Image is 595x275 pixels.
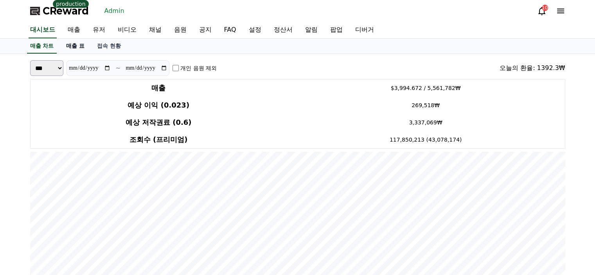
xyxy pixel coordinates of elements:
div: 10 [542,5,548,11]
td: $3,994.672 / 5,561,782₩ [287,79,565,97]
td: 3,337,069₩ [287,114,565,131]
a: 채널 [143,22,168,38]
a: Home [2,219,52,239]
a: 설정 [243,22,268,38]
a: Admin [101,5,128,17]
div: 오늘의 환율: 1392.3₩ [500,63,565,73]
a: 접속 현황 [91,39,127,54]
span: CReward [43,5,89,17]
a: 비디오 [111,22,143,38]
h4: 예상 이익 (0.023) [34,100,284,111]
a: FAQ [218,22,243,38]
a: Messages [52,219,101,239]
td: 117,850,213 (43,078,174) [287,131,565,149]
h4: 매출 [34,83,284,93]
a: 매출 차트 [27,39,57,54]
a: 정산서 [268,22,299,38]
a: 팝업 [324,22,349,38]
a: 디버거 [349,22,380,38]
a: 매출 [61,22,86,38]
a: 10 [537,6,546,16]
a: Settings [101,219,150,239]
a: 공지 [193,22,218,38]
td: 269,518₩ [287,97,565,114]
span: Settings [116,231,135,237]
h4: 조회수 (프리미엄) [34,134,284,145]
a: 알림 [299,22,324,38]
a: 매출 표 [60,39,91,54]
p: ~ [115,63,120,73]
span: Messages [65,232,88,238]
label: 개인 음원 제외 [180,64,217,72]
a: 유저 [86,22,111,38]
h4: 예상 저작권료 (0.6) [34,117,284,128]
a: 음원 [168,22,193,38]
a: CReward [30,5,89,17]
span: Home [20,231,34,237]
a: 대시보드 [29,22,57,38]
